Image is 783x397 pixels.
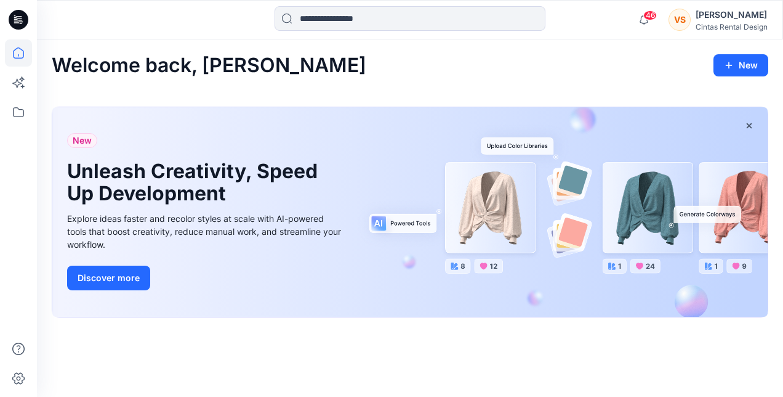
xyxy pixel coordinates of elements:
[713,54,768,76] button: New
[669,9,691,31] div: VS
[67,160,326,205] h1: Unleash Creativity, Speed Up Development
[696,22,768,31] div: Cintas Rental Design
[696,7,768,22] div: [PERSON_NAME]
[67,212,344,251] div: Explore ideas faster and recolor styles at scale with AI-powered tools that boost creativity, red...
[73,133,92,148] span: New
[52,54,366,77] h2: Welcome back, [PERSON_NAME]
[67,266,344,290] a: Discover more
[643,10,657,20] span: 46
[67,266,150,290] button: Discover more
